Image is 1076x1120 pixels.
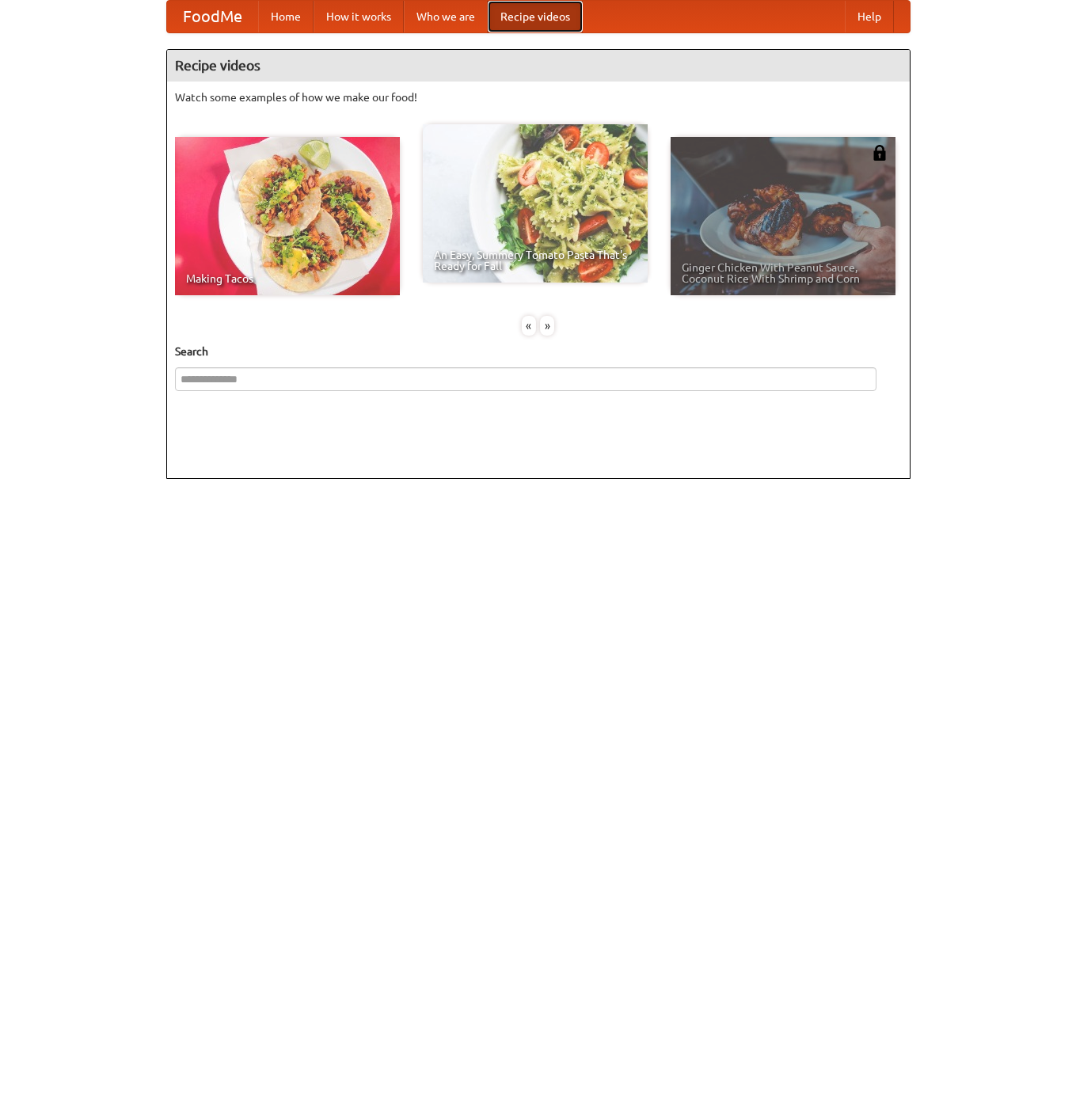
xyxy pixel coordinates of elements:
a: Making Tacos [175,137,400,295]
a: How it works [314,1,404,32]
a: FoodMe [167,1,258,32]
div: » [540,316,554,336]
a: Help [845,1,894,32]
a: Who we are [404,1,488,32]
a: Recipe videos [488,1,583,32]
a: Home [258,1,314,32]
p: Watch some examples of how we make our food! [175,89,902,105]
h4: Recipe videos [167,50,910,82]
h5: Search [175,344,902,359]
a: An Easy, Summery Tomato Pasta That's Ready for Fall [423,124,648,283]
span: Making Tacos [186,273,389,284]
img: 483408.png [872,145,888,161]
div: « [522,316,536,336]
span: An Easy, Summery Tomato Pasta That's Ready for Fall [434,249,637,271]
